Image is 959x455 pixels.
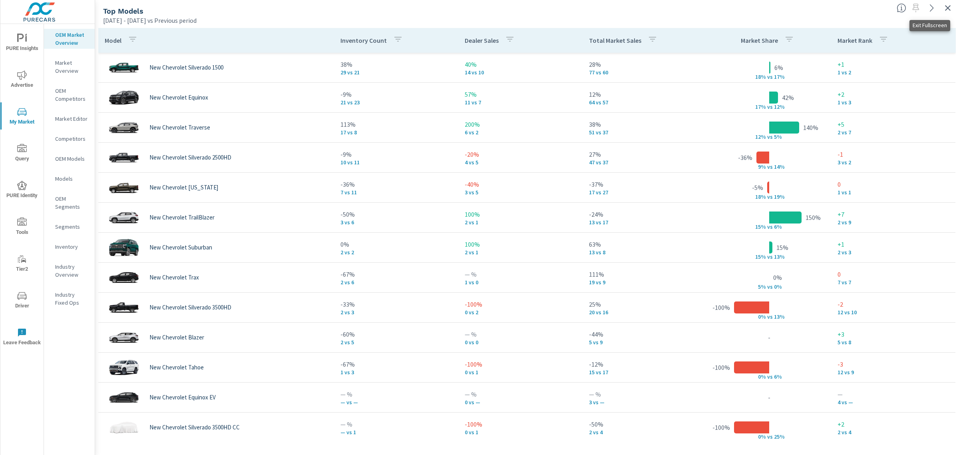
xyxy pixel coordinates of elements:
p: 12% [589,90,700,99]
span: My Market [3,107,41,127]
p: 3 vs — [589,399,700,405]
div: OEM Market Overview [44,29,95,49]
p: -100% [712,303,730,312]
p: New Chevrolet Silverado 2500HD [149,154,231,161]
p: 2 vs 9 [838,219,949,226]
p: 11 vs 7 [465,99,576,106]
p: 0% [340,239,452,249]
p: — % [465,269,576,279]
p: -9% [340,150,452,159]
p: 10 vs 11 [340,159,452,166]
p: — % [465,329,576,339]
p: Models [55,175,88,183]
p: 40% [465,60,576,69]
p: 27% [589,150,700,159]
span: Query [3,144,41,164]
p: +2 [838,90,949,99]
p: Industry Overview [55,263,88,279]
span: Advertise [3,70,41,90]
p: -100% [712,363,730,372]
p: 140% [803,123,818,132]
p: s 0% [770,283,789,290]
p: 77 vs 60 [589,69,700,76]
div: Industry Fixed Ops [44,289,95,309]
p: — % [340,389,452,399]
p: -36% [738,153,752,162]
p: 1 vs 3 [838,99,949,106]
p: 1 vs 1 [838,189,949,196]
p: 111% [589,269,700,279]
p: 12 vs 9 [838,369,949,375]
p: -100% [465,419,576,429]
p: 21 vs 23 [340,99,452,106]
p: Dealer Sales [465,36,499,44]
span: Tools [3,218,41,237]
img: glamour [108,325,140,349]
p: — vs — [340,399,452,405]
a: See more details in report [925,2,938,14]
p: 100% [465,239,576,249]
p: 14 vs 10 [465,69,576,76]
img: glamour [108,355,140,379]
p: -1 [838,150,949,159]
p: 5 vs 9 [589,339,700,345]
p: s 5% [770,133,789,140]
p: 0 [838,269,949,279]
p: s 17% [770,73,789,80]
p: s 14% [770,163,789,170]
p: 0% v [749,433,770,440]
p: — [838,389,949,399]
p: s 13% [770,253,789,260]
p: -12% [589,359,700,369]
p: s 12% [770,103,789,110]
p: 3 vs 5 [465,189,576,196]
div: Industry Overview [44,261,95,281]
p: -33% [340,299,452,309]
p: 3 vs 2 [838,159,949,166]
div: OEM Models [44,153,95,165]
p: 150% [806,213,821,222]
p: 200% [465,120,576,129]
div: Inventory [44,241,95,253]
p: — vs 1 [340,429,452,435]
div: Segments [44,221,95,233]
p: +3 [838,329,949,339]
span: Tier2 [3,254,41,274]
p: New Chevrolet Trax [149,274,199,281]
p: s 13% [770,313,789,320]
p: Market Rank [838,36,872,44]
p: -5% [752,183,763,192]
p: Inventory Count [340,36,387,44]
p: 64 vs 57 [589,99,700,106]
span: PURE Identity [3,181,41,200]
p: New Chevrolet TrailBlazer [149,214,215,221]
p: New Chevrolet Tahoe [149,364,204,371]
p: 57% [465,90,576,99]
p: 15% [776,243,788,252]
p: -36% [340,180,452,189]
p: 1 vs 3 [340,369,452,375]
p: New Chevrolet Silverado 3500HD CC [149,424,240,431]
p: 13 vs 8 [589,249,700,255]
p: 100% [465,210,576,219]
p: OEM Market Overview [55,31,88,47]
img: glamour [108,385,140,409]
p: OEM Competitors [55,87,88,103]
p: 2 vs 4 [589,429,700,435]
p: -50% [340,210,452,219]
p: 0% v [749,373,770,380]
p: 28% [589,60,700,69]
p: New Chevrolet Suburban [149,244,212,251]
p: - [768,393,770,402]
p: 1 vs 2 [838,69,949,76]
div: OEM Competitors [44,85,95,105]
p: -100% [465,299,576,309]
p: 0 vs 1 [465,429,576,435]
p: -24% [589,210,700,219]
p: 1 vs 0 [465,279,576,285]
p: — % [465,389,576,399]
img: glamour [108,116,140,140]
div: Competitors [44,133,95,145]
p: -20% [465,150,576,159]
p: 2 vs 3 [340,309,452,315]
